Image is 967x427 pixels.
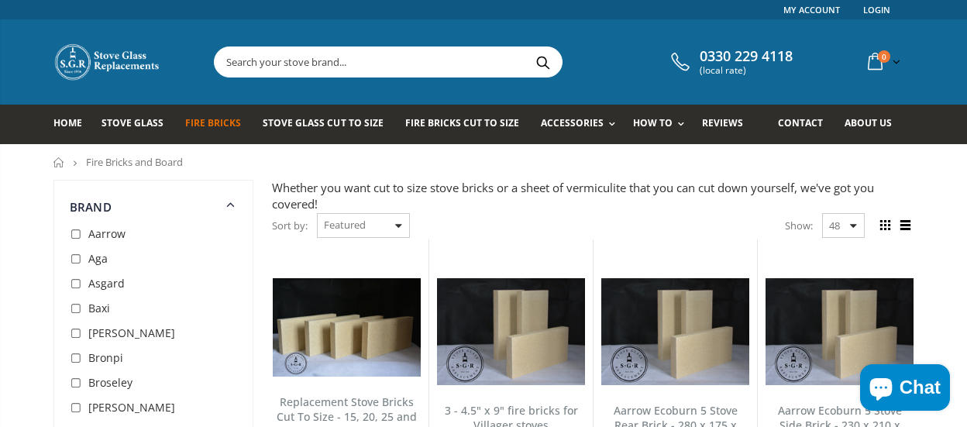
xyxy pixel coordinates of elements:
img: 3 - 4.5" x 9" fire bricks for Villager stoves [437,278,585,385]
img: Replacement Stove Bricks Cut To Size - 15, 20, 25 and 30mm's thick [273,278,421,377]
img: Stove Glass Replacement [53,43,162,81]
img: Aarrow Ecoburn 5 Stove Side Brick [766,278,914,385]
span: Fire Bricks [185,116,241,129]
span: Home [53,116,82,129]
span: 0 [878,50,890,63]
span: Show: [785,213,813,238]
inbox-online-store-chat: Shopify online store chat [855,364,955,415]
span: Asgard [88,276,125,291]
span: 0330 229 4118 [700,48,793,65]
span: Stove Glass [102,116,163,129]
div: Whether you want cut to size stove bricks or a sheet of vermiculite that you can cut down yoursel... [272,180,914,212]
input: Search your stove brand... [215,47,735,77]
span: Stove Glass Cut To Size [263,116,383,129]
a: Home [53,105,94,144]
span: Accessories [541,116,604,129]
span: Brand [70,199,112,215]
span: Contact [778,116,823,129]
a: Reviews [702,105,755,144]
span: Reviews [702,116,743,129]
span: List view [896,217,914,234]
span: Aarrow [88,226,126,241]
span: [PERSON_NAME] [88,400,175,415]
span: Broseley [88,375,132,390]
a: Stove Glass [102,105,175,144]
button: Search [525,47,560,77]
a: Fire Bricks Cut To Size [405,105,531,144]
a: 0 [862,46,903,77]
span: About us [845,116,892,129]
a: Fire Bricks [185,105,253,144]
span: Grid view [876,217,893,234]
span: (local rate) [700,65,793,76]
span: [PERSON_NAME] [88,325,175,340]
span: Fire Bricks Cut To Size [405,116,519,129]
span: How To [633,116,673,129]
a: Home [53,157,65,167]
a: About us [845,105,903,144]
a: Stove Glass Cut To Size [263,105,394,144]
span: Fire Bricks and Board [86,155,183,169]
a: Accessories [541,105,623,144]
span: Aga [88,251,108,266]
a: Contact [778,105,835,144]
span: Bronpi [88,350,123,365]
span: Baxi [88,301,110,315]
span: Sort by: [272,212,308,239]
a: How To [633,105,692,144]
img: Aarrow Ecoburn 5 Stove Rear Brick [601,278,749,385]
